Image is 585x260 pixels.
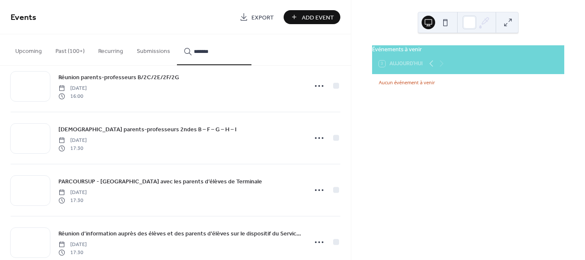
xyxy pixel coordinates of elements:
a: PARCOURSUP - [GEOGRAPHIC_DATA] avec les parents d’élèves de Terminale [58,177,262,186]
a: Réunion parents-professeurs B/2C/2E/2F/2G [58,72,179,82]
span: [DATE] [58,189,87,196]
span: Events [11,9,36,26]
div: Événements à venir [372,45,564,53]
span: 17:30 [58,196,87,204]
span: Réunion parents-professeurs B/2C/2E/2F/2G [58,73,179,82]
span: Export [251,13,274,22]
div: Aucun événement à venir [379,79,557,86]
span: [DATE] [58,85,87,92]
button: Add Event [284,10,340,24]
span: 17:30 [58,249,87,256]
button: Submissions [130,34,177,64]
span: [DATE] [58,241,87,249]
span: 16:00 [58,92,87,100]
button: Past (100+) [49,34,91,64]
span: [DEMOGRAPHIC_DATA] parents-professeurs 2ndes B – F – G – H – I [58,125,237,134]
span: Add Event [302,13,334,22]
button: Recurring [91,34,130,64]
span: 17:30 [58,144,87,152]
span: [DATE] [58,137,87,144]
a: Export [233,10,280,24]
button: Upcoming [8,34,49,64]
a: Réunion d’information auprès des élèves et des parents d’élèves sur le dispositif du Service Nati... [58,229,302,238]
a: [DEMOGRAPHIC_DATA] parents-professeurs 2ndes B – F – G – H – I [58,124,237,134]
